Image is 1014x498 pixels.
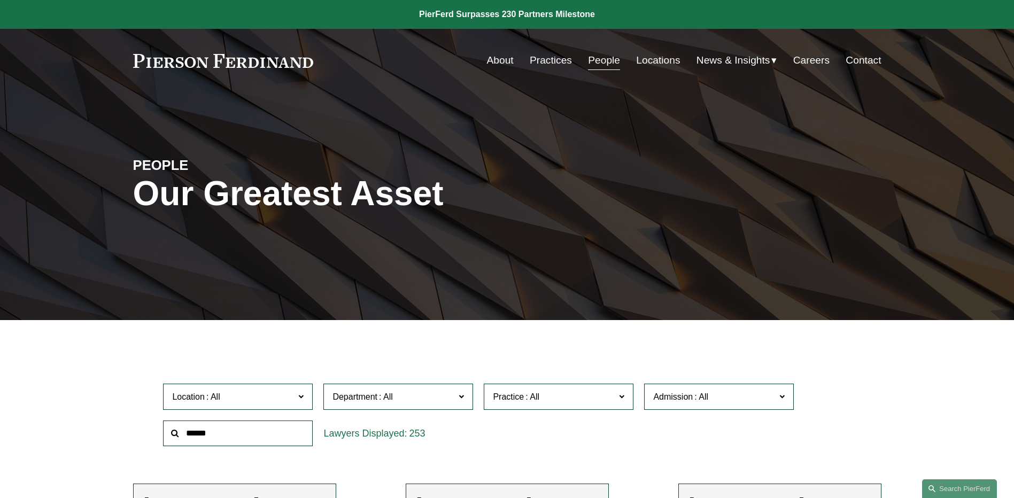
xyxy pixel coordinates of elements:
[172,392,205,401] span: Location
[487,50,514,71] a: About
[846,50,881,71] a: Contact
[493,392,524,401] span: Practice
[696,50,777,71] a: folder dropdown
[133,174,632,213] h1: Our Greatest Asset
[332,392,377,401] span: Department
[133,157,320,174] h4: PEOPLE
[696,51,770,70] span: News & Insights
[588,50,620,71] a: People
[636,50,680,71] a: Locations
[530,50,572,71] a: Practices
[922,479,997,498] a: Search this site
[793,50,830,71] a: Careers
[409,428,425,439] span: 253
[653,392,693,401] span: Admission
